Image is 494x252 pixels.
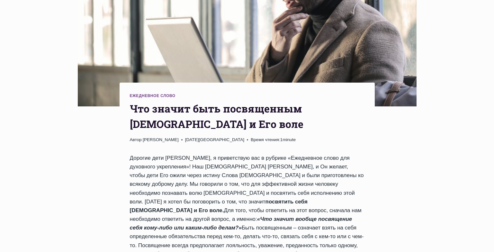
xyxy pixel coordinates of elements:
[130,101,364,132] h1: Что значит быть посвященным [DEMOGRAPHIC_DATA] и Его воле
[130,136,142,143] span: Автор
[251,136,296,143] span: 1
[185,136,244,143] time: [DATE][GEOGRAPHIC_DATA]
[251,137,280,142] span: Время чтения:
[143,137,179,142] a: [PERSON_NAME]
[130,199,308,213] strong: посвятить себя [DEMOGRAPHIC_DATA] и Его воле.
[130,94,175,98] a: Ежедневное слово
[283,137,296,142] span: minute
